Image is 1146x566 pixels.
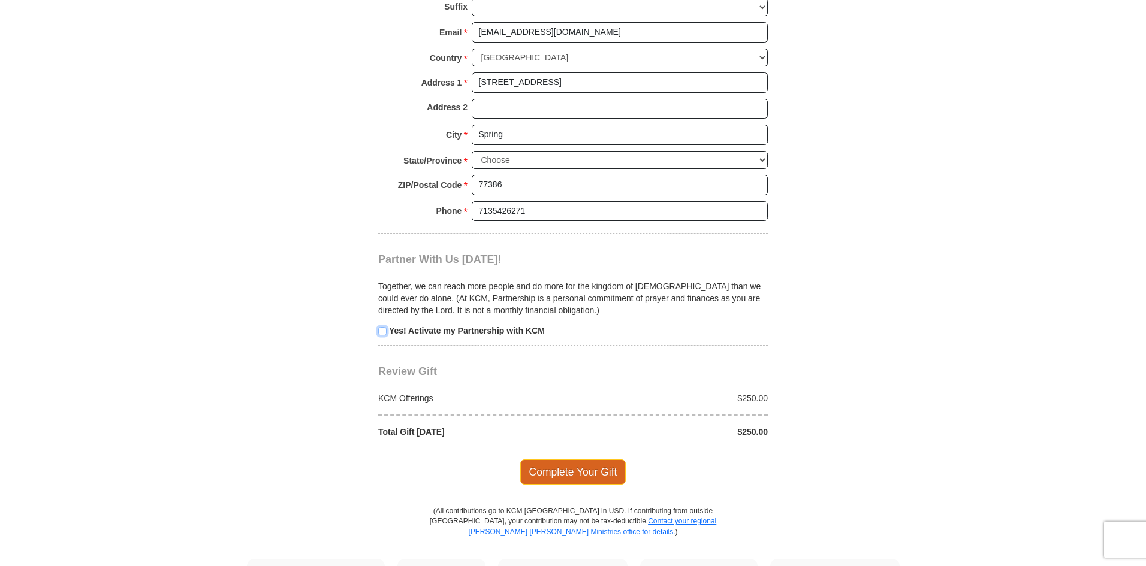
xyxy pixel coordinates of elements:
[427,99,468,116] strong: Address 2
[446,126,462,143] strong: City
[372,392,574,404] div: KCM Offerings
[573,426,774,438] div: $250.00
[468,517,716,535] a: Contact your regional [PERSON_NAME] [PERSON_NAME] Ministries office for details.
[398,177,462,193] strong: ZIP/Postal Code
[403,152,462,169] strong: State/Province
[520,459,626,485] span: Complete Your Gift
[436,202,462,219] strong: Phone
[378,253,502,265] span: Partner With Us [DATE]!
[372,426,574,438] div: Total Gift [DATE]
[439,24,462,41] strong: Email
[430,50,462,66] strong: Country
[573,392,774,404] div: $250.00
[378,280,768,316] p: Together, we can reach more people and do more for the kingdom of [DEMOGRAPHIC_DATA] than we coul...
[378,365,437,377] span: Review Gift
[429,506,717,558] p: (All contributions go to KCM [GEOGRAPHIC_DATA] in USD. If contributing from outside [GEOGRAPHIC_D...
[389,326,545,335] strong: Yes! Activate my Partnership with KCM
[421,74,462,91] strong: Address 1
